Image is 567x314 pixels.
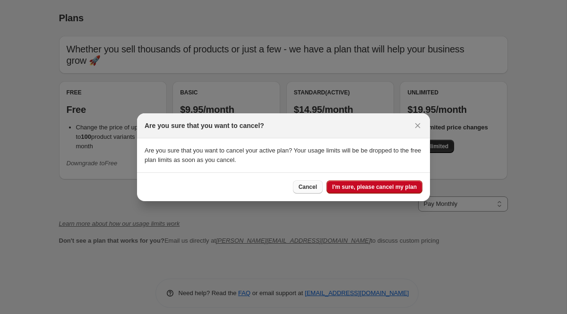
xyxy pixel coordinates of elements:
[293,180,323,194] button: Cancel
[411,119,424,132] button: Close
[145,146,422,165] p: Are you sure that you want to cancel your active plan? Your usage limits will be be dropped to th...
[326,180,422,194] button: I'm sure, please cancel my plan
[332,183,417,191] span: I'm sure, please cancel my plan
[299,183,317,191] span: Cancel
[145,121,264,130] h2: Are you sure that you want to cancel?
